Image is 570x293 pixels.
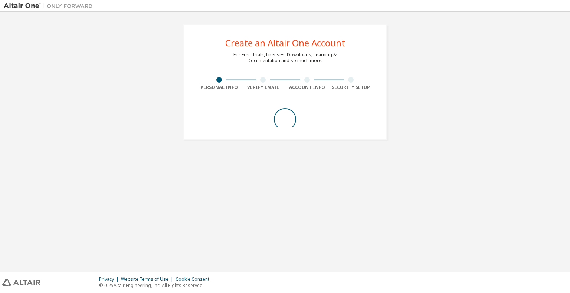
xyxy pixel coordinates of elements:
div: Website Terms of Use [121,276,176,282]
img: Altair One [4,2,96,10]
p: © 2025 Altair Engineering, Inc. All Rights Reserved. [99,282,214,289]
div: Security Setup [329,84,373,90]
div: Privacy [99,276,121,282]
div: Cookie Consent [176,276,214,282]
img: altair_logo.svg [2,279,40,286]
div: Personal Info [197,84,241,90]
div: Account Info [285,84,329,90]
div: For Free Trials, Licenses, Downloads, Learning & Documentation and so much more. [233,52,337,64]
div: Create an Altair One Account [225,39,345,47]
div: Verify Email [241,84,285,90]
